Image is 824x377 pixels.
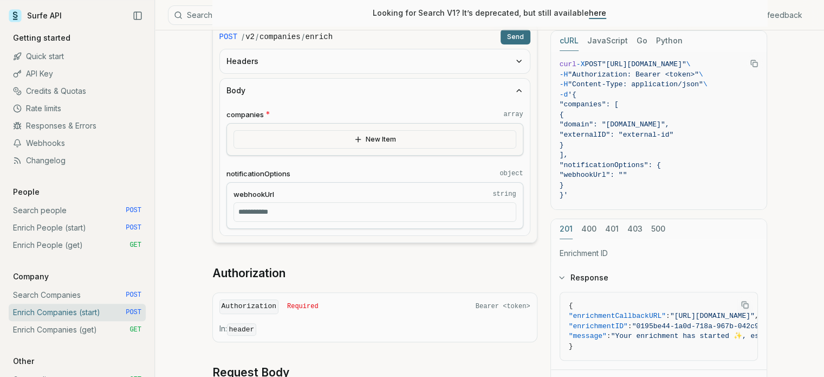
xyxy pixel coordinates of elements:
[9,152,146,169] a: Changelog
[551,264,767,292] button: Response
[560,60,576,68] span: curl
[755,312,759,320] span: ,
[129,8,146,24] button: Collapse Sidebar
[576,60,585,68] span: -X
[602,60,686,68] span: "[URL][DOMAIN_NAME]"
[627,219,643,239] button: 403
[560,191,568,199] span: }'
[605,219,619,239] button: 401
[302,31,304,42] span: /
[560,141,564,149] span: }
[560,100,619,108] span: "companies": [
[256,31,258,42] span: /
[670,312,755,320] span: "[URL][DOMAIN_NAME]"
[749,10,802,21] a: Give feedback
[569,322,628,330] span: "enrichmentID"
[9,33,75,43] p: Getting started
[9,117,146,135] a: Responses & Errors
[226,110,264,120] span: companies
[569,342,573,350] span: }
[9,237,146,254] a: Enrich People (get) GET
[699,71,703,79] span: \
[632,322,793,330] span: "0195be44-1a0d-718a-967b-042c9d17ffd7"
[686,60,691,68] span: \
[560,120,670,129] span: "domain": "[DOMAIN_NAME]",
[242,31,244,42] span: /
[220,49,530,73] button: Headers
[560,151,568,159] span: ],
[219,323,530,335] p: In:
[9,304,146,321] a: Enrich Companies (start) POST
[656,31,683,51] button: Python
[129,241,141,250] span: GET
[651,219,665,239] button: 500
[568,80,703,88] span: "Content-Type: application/json"
[746,55,762,72] button: Copy Text
[126,223,141,232] span: POST
[569,302,573,310] span: {
[9,8,62,24] a: Surfe API
[568,71,699,79] span: "Authorization: Bearer <token>"
[585,60,601,68] span: POST
[219,31,238,42] span: POST
[9,356,38,367] p: Other
[560,219,573,239] button: 201
[219,299,278,314] code: Authorization
[503,110,523,119] code: array
[560,91,568,99] span: -d
[9,135,146,152] a: Webhooks
[666,312,670,320] span: :
[9,321,146,338] a: Enrich Companies (get) GET
[560,111,564,119] span: {
[560,161,661,169] span: "notificationOptions": {
[126,308,141,317] span: POST
[587,31,628,51] button: JavaScript
[9,82,146,100] a: Credits & Quotas
[9,219,146,237] a: Enrich People (start) POST
[233,189,274,200] span: webhookUrl
[245,31,255,42] code: v2
[168,5,439,25] button: SearchCtrlK
[703,80,708,88] span: \
[568,91,576,99] span: '{
[9,202,146,219] a: Search people POST
[287,302,319,311] span: Required
[569,312,666,320] span: "enrichmentCallbackURL"
[737,297,753,313] button: Copy Text
[306,31,333,42] code: enrich
[499,169,523,178] code: object
[126,291,141,299] span: POST
[129,325,141,334] span: GET
[233,130,516,149] button: New Item
[501,29,530,44] button: Send
[637,31,647,51] button: Go
[259,31,301,42] code: companies
[560,171,627,179] span: "webhookUrl": ""
[9,100,146,117] a: Rate limits
[560,131,674,139] span: "externalID": "external-id"
[560,181,564,189] span: }
[628,322,632,330] span: :
[589,8,606,17] a: here
[9,48,146,65] a: Quick start
[226,169,290,179] span: notificationOptions
[9,286,146,304] a: Search Companies POST
[581,219,596,239] button: 400
[551,292,767,369] div: Response
[220,79,530,103] button: Body
[607,332,611,340] span: :
[560,80,568,88] span: -H
[373,8,606,18] p: Looking for Search V1? It’s deprecated, but still available
[476,302,530,311] span: Bearer <token>
[569,332,607,340] span: "message"
[560,248,758,259] p: Enrichment ID
[492,190,516,199] code: string
[560,71,568,79] span: -H
[227,323,257,336] code: header
[212,266,286,281] a: Authorization
[9,271,53,282] p: Company
[9,65,146,82] a: API Key
[560,31,579,51] button: cURL
[126,206,141,215] span: POST
[9,187,44,197] p: People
